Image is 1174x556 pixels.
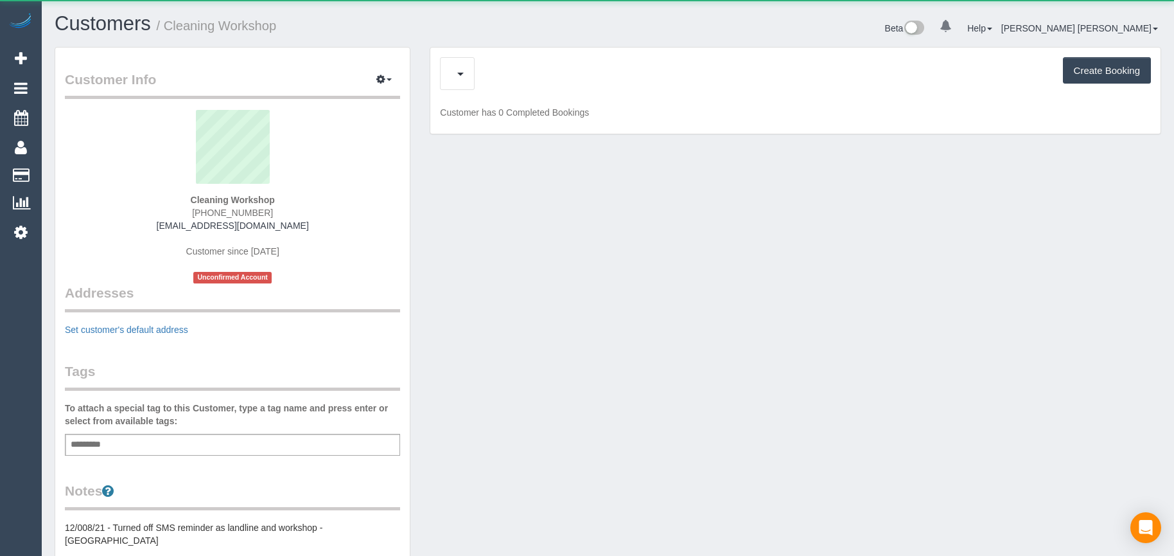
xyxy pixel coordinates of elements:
[55,12,151,35] a: Customers
[1001,23,1158,33] a: [PERSON_NAME] [PERSON_NAME]
[65,362,400,391] legend: Tags
[193,272,272,283] span: Unconfirmed Account
[192,208,273,218] span: [PHONE_NUMBER]
[1130,512,1161,543] div: Open Intercom Messenger
[440,106,1151,119] p: Customer has 0 Completed Bookings
[903,21,924,37] img: New interface
[967,23,992,33] a: Help
[191,195,275,205] strong: Cleaning Workshop
[65,481,400,510] legend: Notes
[8,13,33,31] img: Automaid Logo
[157,220,309,231] a: [EMAIL_ADDRESS][DOMAIN_NAME]
[1063,57,1151,84] button: Create Booking
[186,246,279,256] span: Customer since [DATE]
[885,23,925,33] a: Beta
[157,19,277,33] small: / Cleaning Workshop
[65,402,400,427] label: To attach a special tag to this Customer, type a tag name and press enter or select from availabl...
[65,521,400,547] pre: 12/008/21 - Turned off SMS reminder as landline and workshop - [GEOGRAPHIC_DATA]
[65,325,188,335] a: Set customer's default address
[65,70,400,99] legend: Customer Info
